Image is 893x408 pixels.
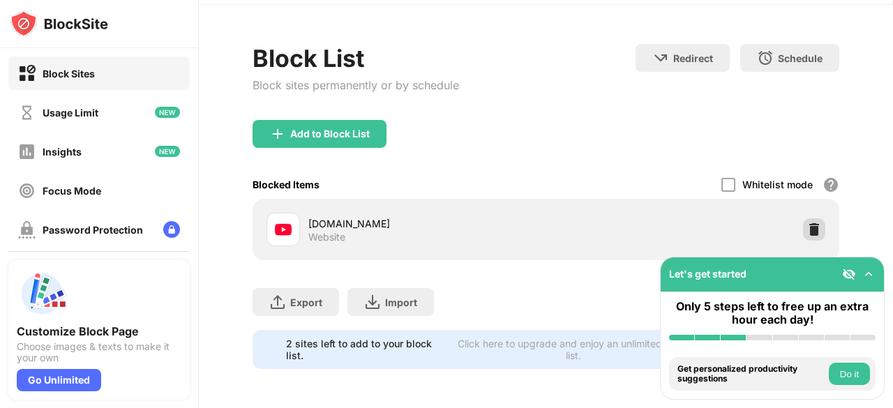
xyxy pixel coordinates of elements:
[842,267,856,281] img: eye-not-visible.svg
[290,296,322,308] div: Export
[290,128,370,139] div: Add to Block List
[10,10,108,38] img: logo-blocksite.svg
[673,52,713,64] div: Redirect
[43,146,82,158] div: Insights
[17,341,181,363] div: Choose images & texts to make it your own
[163,221,180,238] img: lock-menu.svg
[286,338,445,361] div: 2 sites left to add to your block list.
[253,44,459,73] div: Block List
[308,216,546,231] div: [DOMAIN_NAME]
[43,107,98,119] div: Usage Limit
[18,221,36,239] img: password-protection-off.svg
[677,364,825,384] div: Get personalized productivity suggestions
[385,296,417,308] div: Import
[308,231,345,243] div: Website
[17,269,67,319] img: push-custom-page.svg
[18,143,36,160] img: insights-off.svg
[742,179,813,190] div: Whitelist mode
[43,185,101,197] div: Focus Mode
[453,338,693,361] div: Click here to upgrade and enjoy an unlimited block list.
[17,324,181,338] div: Customize Block Page
[778,52,823,64] div: Schedule
[43,68,95,80] div: Block Sites
[155,146,180,157] img: new-icon.svg
[829,363,870,385] button: Do it
[43,224,143,236] div: Password Protection
[18,104,36,121] img: time-usage-off.svg
[17,369,101,391] div: Go Unlimited
[253,179,320,190] div: Blocked Items
[18,182,36,199] img: focus-off.svg
[18,65,36,82] img: block-on.svg
[669,300,876,326] div: Only 5 steps left to free up an extra hour each day!
[862,267,876,281] img: omni-setup-toggle.svg
[275,221,292,238] img: favicons
[155,107,180,118] img: new-icon.svg
[669,268,746,280] div: Let's get started
[253,78,459,92] div: Block sites permanently or by schedule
